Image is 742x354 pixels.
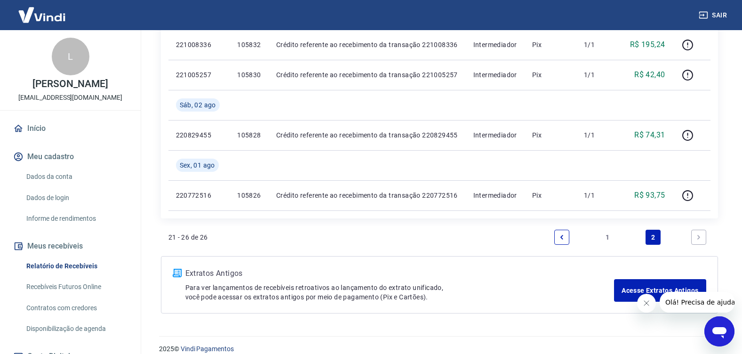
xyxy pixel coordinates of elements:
[532,130,569,140] p: Pix
[637,294,656,313] iframe: Fechar mensagem
[23,319,129,338] a: Disponibilização de agenda
[185,268,614,279] p: Extratos Antigos
[646,230,661,245] a: Page 2 is your current page
[532,191,569,200] p: Pix
[23,257,129,276] a: Relatório de Recebíveis
[473,40,517,49] p: Intermediador
[634,129,665,141] p: R$ 74,31
[630,39,665,50] p: R$ 195,24
[691,230,706,245] a: Next page
[276,70,458,80] p: Crédito referente ao recebimento da transação 221005257
[584,130,612,140] p: 1/1
[6,7,79,14] span: Olá! Precisa de ajuda?
[176,191,223,200] p: 220772516
[11,236,129,257] button: Meus recebíveis
[532,70,569,80] p: Pix
[176,70,223,80] p: 221005257
[176,40,223,49] p: 221008336
[180,100,216,110] span: Sáb, 02 ago
[11,0,72,29] img: Vindi
[473,130,517,140] p: Intermediador
[614,279,706,302] a: Acesse Extratos Antigos
[237,191,261,200] p: 105826
[554,230,569,245] a: Previous page
[176,130,223,140] p: 220829455
[52,38,89,75] div: L
[584,40,612,49] p: 1/1
[181,345,234,353] a: Vindi Pagamentos
[23,188,129,208] a: Dados de login
[276,130,458,140] p: Crédito referente ao recebimento da transação 220829455
[237,40,261,49] p: 105832
[32,79,108,89] p: [PERSON_NAME]
[276,40,458,49] p: Crédito referente ao recebimento da transação 221008336
[23,167,129,186] a: Dados da conta
[697,7,731,24] button: Sair
[11,118,129,139] a: Início
[473,191,517,200] p: Intermediador
[185,283,614,302] p: Para ver lançamentos de recebíveis retroativos ao lançamento do extrato unificado, você pode aces...
[584,191,612,200] p: 1/1
[634,190,665,201] p: R$ 93,75
[23,209,129,228] a: Informe de rendimentos
[23,298,129,318] a: Contratos com credores
[23,277,129,297] a: Recebíveis Futuros Online
[159,344,719,354] p: 2025 ©
[704,316,734,346] iframe: Botão para abrir a janela de mensagens
[237,130,261,140] p: 105828
[173,269,182,277] img: ícone
[237,70,261,80] p: 105830
[276,191,458,200] p: Crédito referente ao recebimento da transação 220772516
[584,70,612,80] p: 1/1
[660,292,734,313] iframe: Mensagem da empresa
[168,233,208,242] p: 21 - 26 de 26
[532,40,569,49] p: Pix
[634,69,665,80] p: R$ 42,40
[180,161,215,170] span: Sex, 01 ago
[600,230,615,245] a: Page 1
[473,70,517,80] p: Intermediador
[11,146,129,167] button: Meu cadastro
[18,93,122,103] p: [EMAIL_ADDRESS][DOMAIN_NAME]
[551,226,710,249] ul: Pagination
